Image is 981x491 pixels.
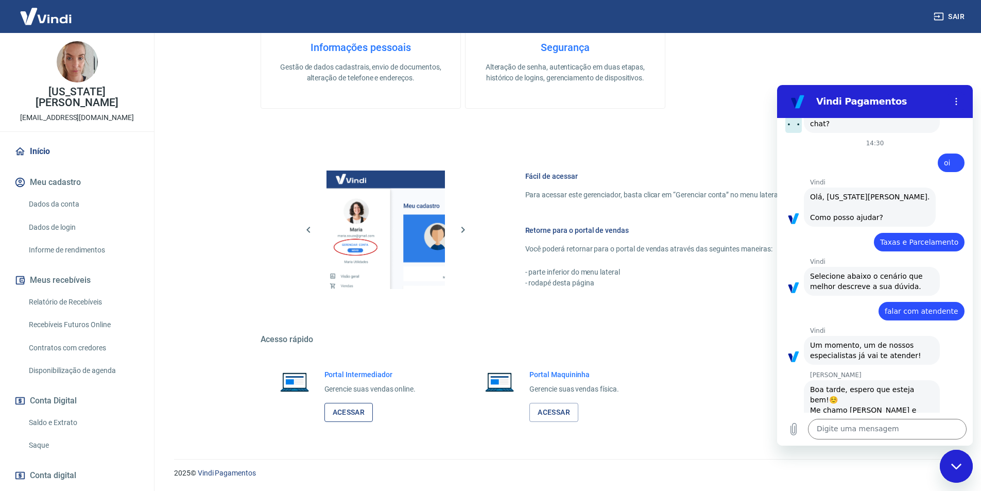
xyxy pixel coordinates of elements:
[278,41,444,54] h4: Informações pessoais
[525,190,846,200] p: Para acessar este gerenciador, basta clicar em “Gerenciar conta” no menu lateral do portal de ven...
[525,171,846,181] h6: Fácil de acessar
[278,62,444,83] p: Gestão de dados cadastrais, envio de documentos, alteração de telefone e endereços.
[478,369,521,394] img: Imagem de um notebook aberto
[33,299,157,361] div: Boa tarde, espero que esteja bem!☺️ Me chamo [PERSON_NAME] e [PERSON_NAME] andamento no seu atend...
[529,369,619,380] h6: Portal Maquininha
[8,87,146,108] p: [US_STATE][PERSON_NAME]
[529,403,578,422] a: Acessar
[324,384,416,395] p: Gerencie suas vendas online.
[25,194,142,215] a: Dados da conta
[12,171,142,194] button: Meu cadastro
[777,85,973,446] iframe: Janela de mensagens
[25,240,142,261] a: Informe de rendimentos
[326,171,445,289] img: Imagem da dashboard mostrando o botão de gerenciar conta na sidebar no lado esquerdo
[273,369,316,394] img: Imagem de um notebook aberto
[525,225,846,235] h6: Retorne para o portal de vendas
[482,41,648,54] h4: Segurança
[525,278,846,289] p: - rodapé desta página
[20,112,134,123] p: [EMAIL_ADDRESS][DOMAIN_NAME]
[12,269,142,292] button: Meus recebíveis
[12,1,79,32] img: Vindi
[57,41,98,82] img: 9a76b6b1-a1e9-43c8-a7a6-354d22f709a1.jpeg
[198,469,256,477] a: Vindi Pagamentos
[525,244,846,255] p: Você poderá retornar para o portal de vendas através das seguintes maneiras:
[25,337,142,359] a: Contratos com credores
[12,390,142,412] button: Conta Digital
[25,314,142,335] a: Recebíveis Futuros Online
[30,468,76,483] span: Conta digital
[261,334,870,345] h5: Acesso rápido
[324,369,416,380] h6: Portal Intermediador
[25,435,142,456] a: Saque
[529,384,619,395] p: Gerencie suas vendas física.
[940,450,973,483] iframe: Botão para iniciar a janela de mensagens, 1 mensagem não lida
[482,62,648,83] p: Alteração de senha, autenticação em duas etapas, histórico de logins, gerenciamento de dispositivos.
[25,412,142,433] a: Saldo e Extrato
[12,464,142,487] a: Conta digital
[6,334,27,354] button: Carregar arquivo
[25,360,142,381] a: Disponibilização de agenda
[932,7,969,26] button: Sair
[525,267,846,278] p: - parte inferior do menu lateral
[12,140,142,163] a: Início
[174,468,956,479] p: 2025 ©
[324,403,373,422] a: Acessar
[25,217,142,238] a: Dados de login
[25,292,142,313] a: Relatório de Recebíveis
